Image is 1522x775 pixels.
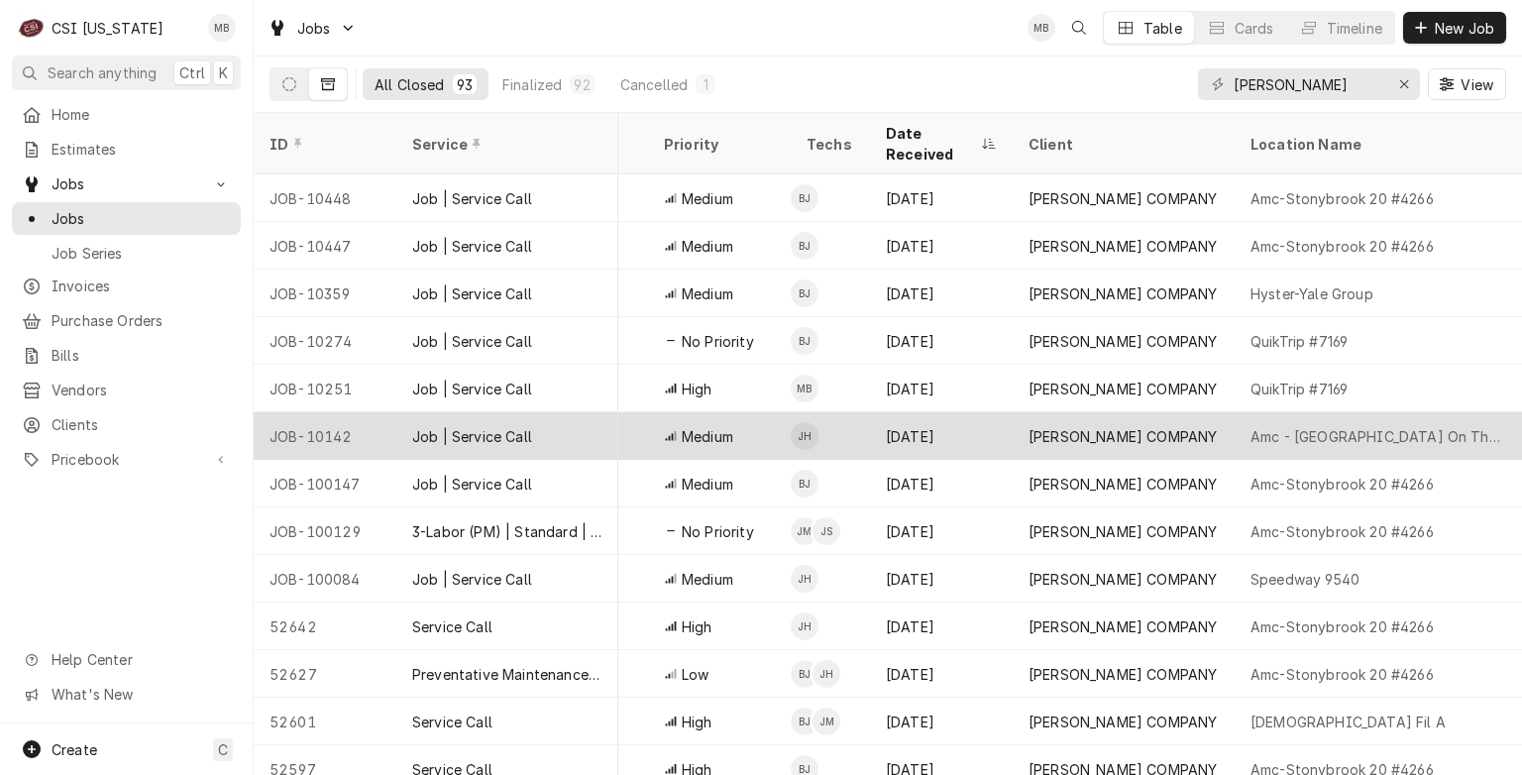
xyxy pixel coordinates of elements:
div: All Closed [375,74,445,95]
div: [DEMOGRAPHIC_DATA] Fil A [1250,712,1446,732]
div: Date Received [886,123,977,165]
button: Erase input [1388,68,1420,100]
span: Low [682,664,708,685]
div: Amc-Stonybrook 20 #4266 [1250,474,1434,495]
a: Jobs [12,202,241,235]
span: Purchase Orders [52,310,231,331]
div: Finalized [502,74,562,95]
div: [PERSON_NAME] COMPANY [1029,426,1217,447]
span: Bills [52,345,231,366]
div: JOB-10448 [254,174,396,222]
div: JH [791,422,818,450]
div: Priority [664,134,771,155]
span: Medium [682,474,733,495]
button: Search anythingCtrlK [12,55,241,90]
div: JOB-10274 [254,317,396,365]
div: Location Name [1250,134,1500,155]
a: Invoices [12,270,241,302]
div: MB [208,14,236,42]
div: Preventative Maintenance ([GEOGRAPHIC_DATA]) [412,664,602,685]
input: Keyword search [1234,68,1382,100]
div: Job | Service Call [412,569,532,590]
a: Clients [12,408,241,441]
span: Jobs [297,18,331,39]
div: Bryant Jolley's Avatar [791,470,818,498]
div: Cards [1235,18,1274,39]
div: JOB-100084 [254,555,396,603]
div: BJ [791,327,818,355]
span: Home [52,104,231,125]
div: Jeff Hartley's Avatar [791,422,818,450]
div: Job | Service Call [412,283,532,304]
span: C [218,739,228,760]
div: [DATE] [870,460,1013,507]
a: Go to What's New [12,678,241,711]
span: No Priority [682,331,754,352]
div: Bryant Jolley's Avatar [791,660,818,688]
div: BJ [791,708,818,735]
div: JH [813,660,840,688]
a: Go to Pricebook [12,443,241,476]
div: Job | Service Call [412,474,532,495]
div: [DATE] [870,365,1013,412]
span: Estimates [52,139,231,160]
div: Jeff Hartley's Avatar [813,660,840,688]
span: Medium [682,283,733,304]
div: [DATE] [870,507,1013,555]
div: JOB-10251 [254,365,396,412]
div: JOB-100129 [254,507,396,555]
a: Bills [12,339,241,372]
span: Medium [682,188,733,209]
div: 52601 [254,698,396,745]
div: [PERSON_NAME] COMPANY [1029,379,1217,399]
div: Service Call [412,616,492,637]
div: [DATE] [870,698,1013,745]
div: Job | Service Call [412,379,532,399]
span: No Priority [682,521,754,542]
div: JOB-10142 [254,412,396,460]
div: [PERSON_NAME] COMPANY [1029,188,1217,209]
div: Jay Maiden's Avatar [791,517,818,545]
div: CSI Kentucky's Avatar [18,14,46,42]
div: Matt Brewington's Avatar [791,375,818,402]
div: JOB-10447 [254,222,396,270]
span: Ctrl [179,62,205,83]
div: [PERSON_NAME] COMPANY [1029,474,1217,495]
div: JOB-100147 [254,460,396,507]
div: [PERSON_NAME] COMPANY [1029,664,1217,685]
span: Pricebook [52,449,201,470]
div: Job | Service Call [412,236,532,257]
div: Cancelled [620,74,688,95]
div: MB [791,375,818,402]
div: Job | Service Call [412,188,532,209]
span: Invoices [52,276,231,296]
div: [PERSON_NAME] COMPANY [1029,236,1217,257]
span: New Job [1431,18,1498,39]
span: Clients [52,414,231,435]
div: [DATE] [870,603,1013,650]
div: 52627 [254,650,396,698]
div: Hyster-Yale Group [1250,283,1373,304]
div: CSI [US_STATE] [52,18,163,39]
div: [DATE] [870,222,1013,270]
div: Bryant Jolley's Avatar [791,184,818,212]
a: Purchase Orders [12,304,241,337]
div: JM [813,708,840,735]
div: Amc - [GEOGRAPHIC_DATA] On The Levee [1250,426,1504,447]
div: QuikTrip #7169 [1250,331,1348,352]
div: Jeff Hartley's Avatar [791,565,818,593]
span: Medium [682,569,733,590]
div: 93 [457,74,473,95]
div: JS [813,517,840,545]
div: MB [1028,14,1055,42]
div: Timeline [1327,18,1382,39]
span: Create [52,741,97,758]
div: Service Call [412,712,492,732]
span: Jobs [52,173,201,194]
a: Home [12,98,241,131]
div: Table [1143,18,1182,39]
div: [DATE] [870,317,1013,365]
span: View [1457,74,1497,95]
div: [PERSON_NAME] COMPANY [1029,521,1217,542]
div: [DATE] [870,270,1013,317]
